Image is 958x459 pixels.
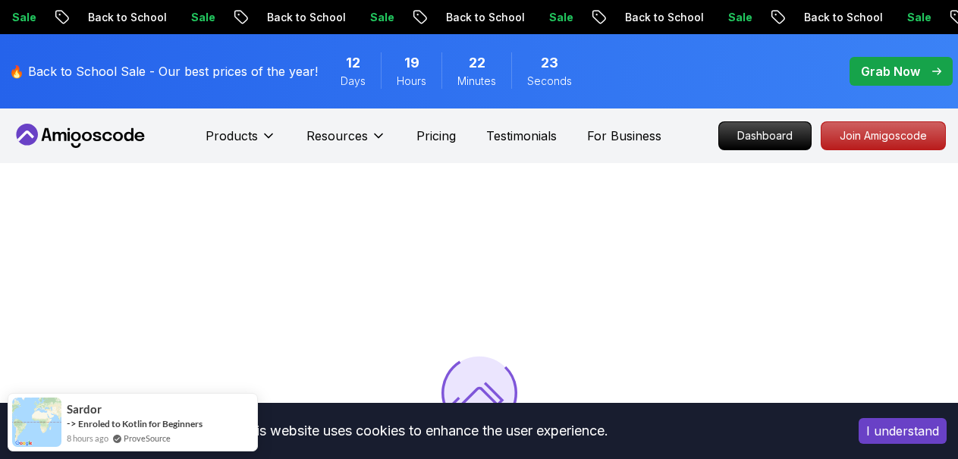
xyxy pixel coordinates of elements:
span: Minutes [457,74,496,89]
span: Hours [397,74,426,89]
p: Grab Now [861,62,920,80]
button: Resources [306,127,386,157]
p: Back to School [370,10,473,25]
p: Sale [652,10,701,25]
span: Seconds [527,74,572,89]
a: Testimonials [486,127,557,145]
p: Dashboard [719,122,811,149]
div: This website uses cookies to enhance the user experience. [11,414,836,448]
a: Enroled to Kotlin for Beginners [78,418,203,429]
p: Back to School [728,10,831,25]
span: 8 hours ago [67,432,108,445]
span: 12 Days [346,52,360,74]
p: Sale [294,10,343,25]
a: Join Amigoscode [821,121,946,150]
span: 23 Seconds [541,52,558,74]
span: 19 Hours [404,52,419,74]
span: Sardor [67,403,102,416]
span: -> [67,417,77,429]
button: Accept cookies [859,418,947,444]
img: provesource social proof notification image [12,398,61,447]
a: For Business [587,127,661,145]
p: Back to School [12,10,115,25]
a: Pricing [416,127,456,145]
p: Sale [115,10,164,25]
a: ProveSource [124,432,171,445]
p: Sale [831,10,880,25]
a: Dashboard [718,121,812,150]
p: 🔥 Back to School Sale - Our best prices of the year! [9,62,318,80]
p: Back to School [549,10,652,25]
p: Products [206,127,258,145]
p: Resources [306,127,368,145]
p: Join Amigoscode [821,122,945,149]
p: Sale [473,10,522,25]
button: Products [206,127,276,157]
span: Days [341,74,366,89]
p: Back to School [191,10,294,25]
span: 22 Minutes [469,52,485,74]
